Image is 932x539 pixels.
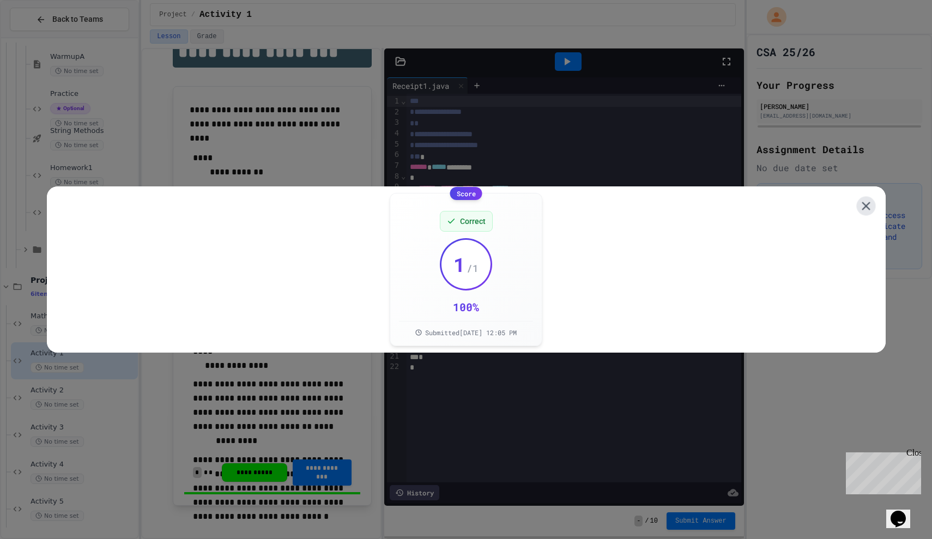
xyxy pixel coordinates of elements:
[842,448,921,494] iframe: chat widget
[453,299,479,314] div: 100 %
[886,495,921,528] iframe: chat widget
[467,261,479,276] span: / 1
[450,187,482,200] div: Score
[453,253,465,275] span: 1
[4,4,75,69] div: Chat with us now!Close
[425,328,517,337] span: Submitted [DATE] 12:05 PM
[460,216,486,227] span: Correct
